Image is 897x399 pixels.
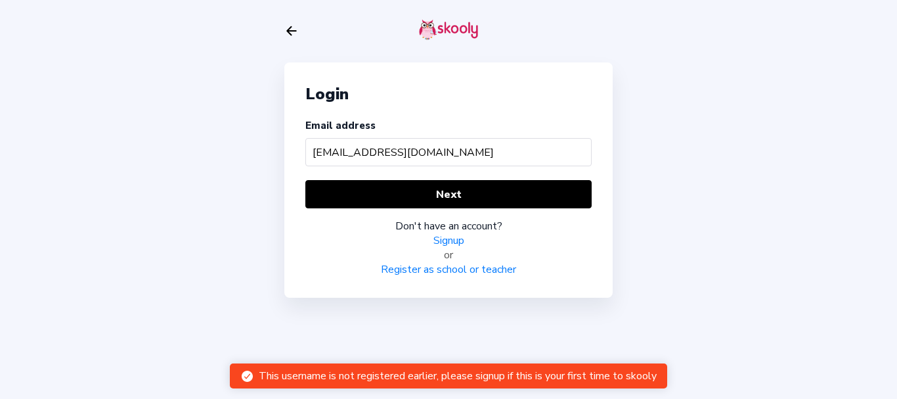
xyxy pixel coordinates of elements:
label: Email address [305,119,376,132]
img: skooly-logo.png [419,19,478,40]
div: This username is not registered earlier, please signup if this is your first time to skooly [259,369,657,383]
ion-icon: checkmark circle [240,369,254,383]
a: Register as school or teacher [381,262,516,277]
div: Login [305,83,592,105]
div: Don't have an account? [305,219,592,233]
a: Signup [433,233,464,248]
div: or [305,248,592,262]
input: Your email address [305,138,592,166]
button: Next [305,180,592,208]
button: arrow back outline [284,24,299,38]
